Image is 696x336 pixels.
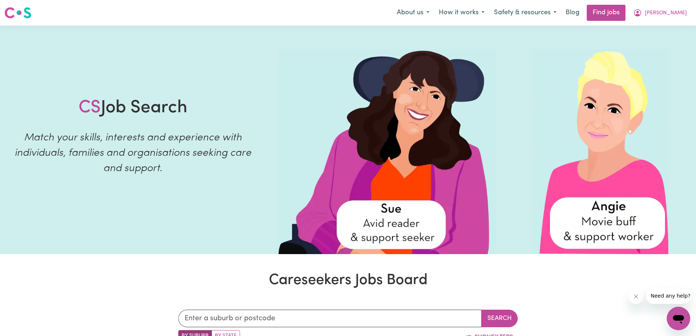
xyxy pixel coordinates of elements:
p: Match your skills, interests and experience with individuals, families and organisations seeking ... [9,130,257,176]
span: [PERSON_NAME] [645,9,687,17]
span: Need any help? [4,5,44,11]
button: About us [392,5,434,20]
iframe: Button to launch messaging window [667,307,690,330]
input: Enter a suburb or postcode [178,310,482,327]
img: Careseekers logo [4,6,31,19]
a: Careseekers logo [4,4,31,21]
a: Find jobs [587,5,625,21]
button: Safety & resources [489,5,561,20]
button: My Account [628,5,692,20]
button: Search [481,310,518,327]
h1: Job Search [79,98,187,119]
a: Blog [561,5,584,21]
iframe: Message from company [646,288,690,304]
button: How it works [434,5,489,20]
span: CS [79,99,101,117]
iframe: Close message [629,289,643,304]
